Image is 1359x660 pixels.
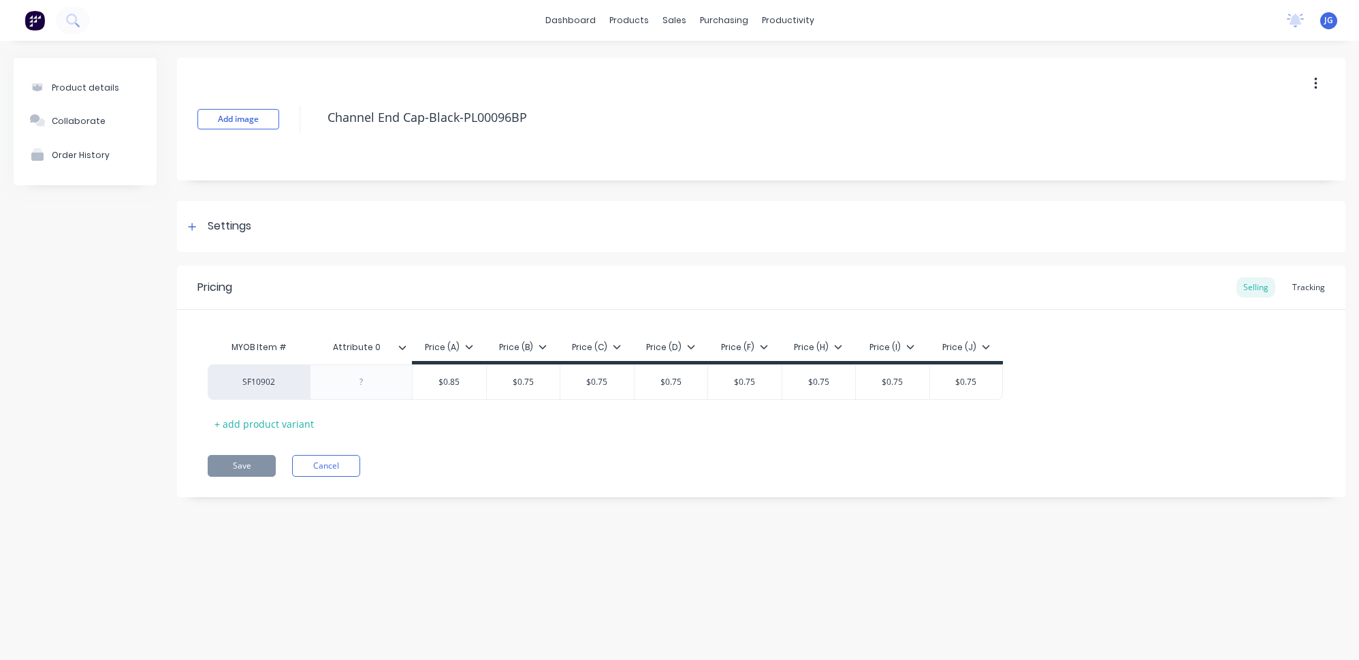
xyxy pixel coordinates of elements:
div: Settings [208,218,251,235]
button: Add image [197,109,279,129]
div: Collaborate [52,116,106,126]
span: JG [1324,14,1333,27]
div: $0.75 [856,365,929,399]
textarea: Channel End Cap-Black-PL00096BP [321,101,1223,133]
div: Price (C) [572,341,621,353]
button: Product details [14,72,157,104]
div: + add product variant [208,413,321,435]
div: $0.75 [708,365,782,399]
div: $0.75 [635,365,708,399]
div: $0.75 [560,365,634,399]
div: Tracking [1285,277,1332,298]
div: Pricing [197,279,232,296]
div: products [603,10,656,31]
button: Cancel [292,455,360,477]
div: $0.75 [487,365,560,399]
div: purchasing [693,10,755,31]
img: Factory [25,10,45,31]
div: $0.75 [782,365,856,399]
div: sales [656,10,693,31]
div: Selling [1236,277,1275,298]
div: Order History [52,150,110,160]
div: $0.85 [413,365,486,399]
div: SF10902 [221,376,296,388]
div: Attribute 0 [310,334,412,361]
div: Price (A) [425,341,473,353]
button: Save [208,455,276,477]
div: $0.75 [930,365,1003,399]
div: Product details [52,82,119,93]
button: Collaborate [14,104,157,138]
a: dashboard [539,10,603,31]
div: Price (J) [942,341,990,353]
div: SF10902$0.85$0.75$0.75$0.75$0.75$0.75$0.75$0.75 [208,364,1003,400]
div: productivity [755,10,821,31]
div: Price (F) [721,341,768,353]
div: MYOB Item # [208,334,310,361]
button: Order History [14,138,157,172]
div: Attribute 0 [310,330,404,364]
div: Price (B) [499,341,547,353]
div: Price (H) [794,341,842,353]
div: Price (I) [869,341,914,353]
div: Price (D) [646,341,695,353]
